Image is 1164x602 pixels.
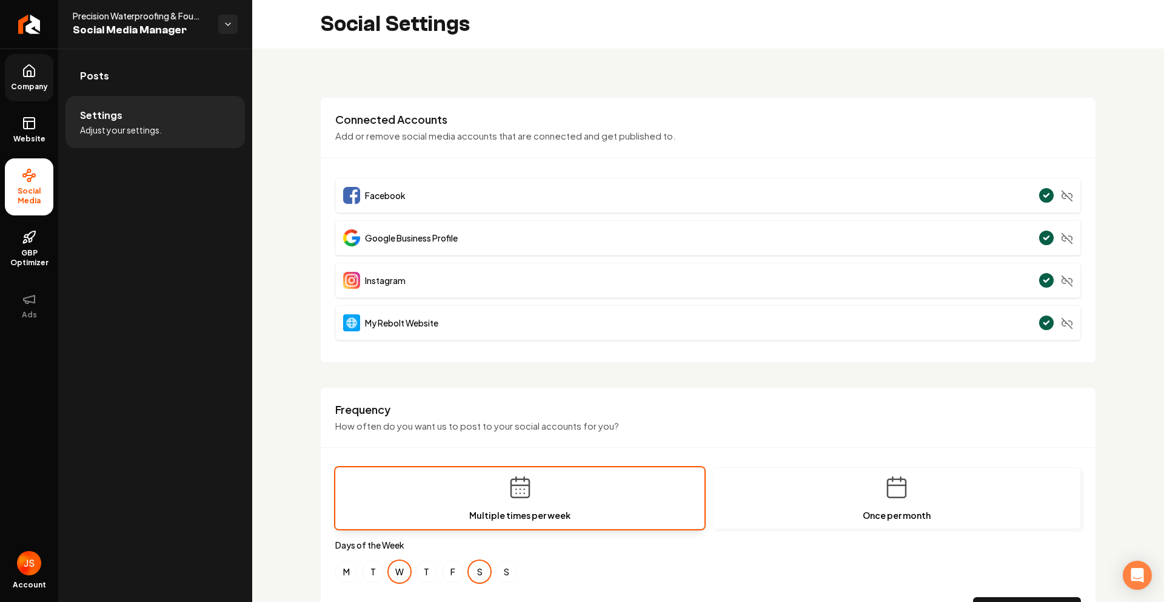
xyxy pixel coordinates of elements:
button: Wednesday [389,561,410,583]
button: Ads [5,282,53,330]
span: Adjust your settings. [80,124,162,136]
span: Social Media [5,186,53,206]
img: Google [343,229,360,246]
span: GBP Optimizer [5,248,53,268]
span: Company [6,82,53,92]
a: Company [5,54,53,101]
span: Instagram [365,274,406,286]
a: GBP Optimizer [5,220,53,277]
img: Website [343,314,360,331]
span: Settings [80,108,122,123]
div: Open Intercom Messenger [1123,561,1152,590]
button: Sunday [495,561,517,583]
img: Rebolt Logo [18,15,41,34]
button: Friday [442,561,464,583]
span: Precision Waterproofing & Foundation Repair [73,10,209,22]
p: Add or remove social media accounts that are connected and get published to. [335,129,1081,143]
button: Monday [335,561,357,583]
img: James Shamoun [17,551,41,575]
span: Account [13,580,46,590]
img: Instagram [343,272,360,289]
button: Thursday [415,561,437,583]
span: Social Media Manager [73,22,209,39]
h3: Connected Accounts [335,112,1081,127]
h2: Social Settings [320,12,470,36]
span: Google Business Profile [365,232,458,244]
span: Website [8,134,50,144]
button: Tuesday [362,561,384,583]
button: Open user button [17,551,41,575]
button: Saturday [469,561,490,583]
button: Multiple times per week [335,467,704,529]
span: Ads [17,310,42,320]
button: Once per month [712,467,1081,529]
span: Posts [80,69,109,83]
label: Days of the Week [335,539,1081,551]
span: Facebook [365,189,406,201]
img: Facebook [343,187,360,204]
h3: Frequency [335,402,1081,417]
a: Posts [65,56,245,95]
p: How often do you want us to post to your social accounts for you? [335,419,1081,433]
a: Website [5,106,53,154]
span: My Rebolt Website [365,317,438,329]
